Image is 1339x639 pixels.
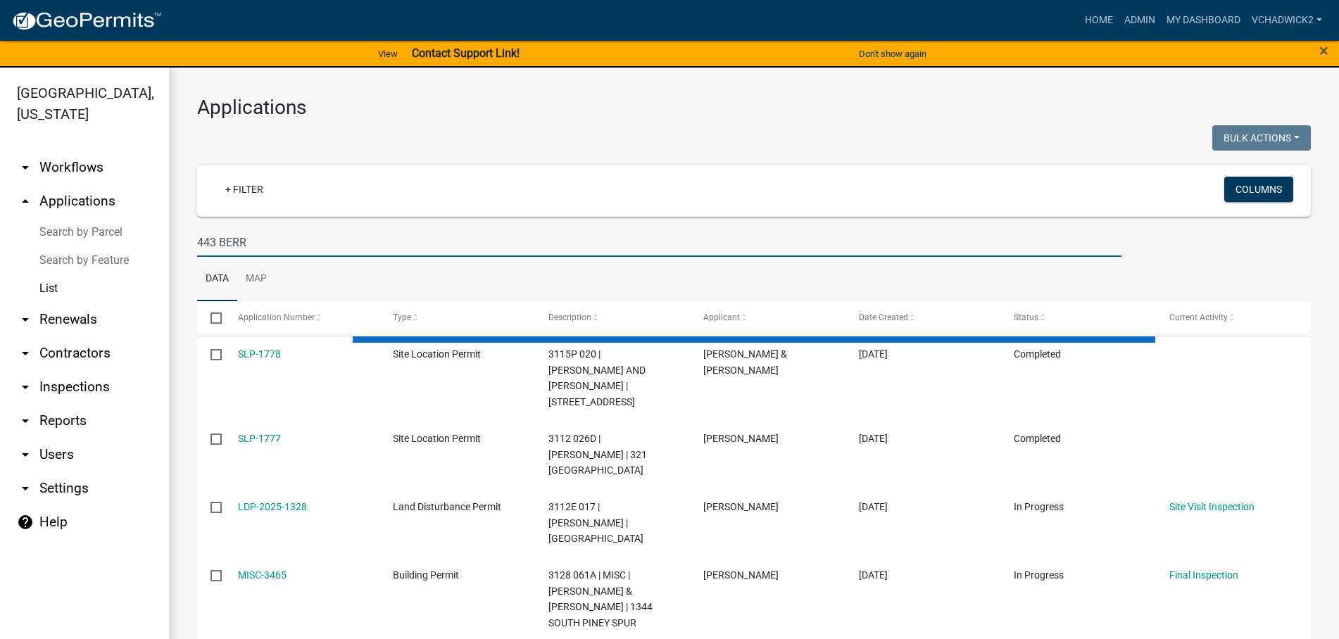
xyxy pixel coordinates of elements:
[214,177,275,202] a: + Filter
[379,301,535,335] datatable-header-cell: Type
[1212,125,1311,151] button: Bulk Actions
[393,501,501,512] span: Land Disturbance Permit
[393,569,459,581] span: Building Permit
[1014,501,1064,512] span: In Progress
[845,301,1000,335] datatable-header-cell: Date Created
[17,446,34,463] i: arrow_drop_down
[393,433,481,444] span: Site Location Permit
[1161,7,1246,34] a: My Dashboard
[17,193,34,210] i: arrow_drop_up
[1014,348,1061,360] span: Completed
[703,348,787,376] span: MELISSA & JAMES MEEK
[1246,7,1328,34] a: VChadwick2
[703,569,779,581] span: MATTHEW ROBBINS
[859,312,908,322] span: Date Created
[412,46,520,60] strong: Contact Support Link!
[17,159,34,176] i: arrow_drop_down
[17,412,34,429] i: arrow_drop_down
[238,348,281,360] a: SLP-1778
[534,301,690,335] datatable-header-cell: Description
[1169,569,1238,581] a: Final Inspection
[372,42,403,65] a: View
[859,569,888,581] span: 09/16/2025
[238,312,315,322] span: Application Number
[859,501,888,512] span: 09/16/2025
[1155,301,1311,335] datatable-header-cell: Current Activity
[1169,312,1228,322] span: Current Activity
[1119,7,1161,34] a: Admin
[238,433,281,444] a: SLP-1777
[197,257,237,302] a: Data
[1079,7,1119,34] a: Home
[548,348,646,407] span: 3115P 020 | JAMES R MEEK III AND MELISSA MEEK | 158 TRAILWOOD DR
[853,42,932,65] button: Don't show again
[393,348,481,360] span: Site Location Permit
[1319,42,1328,59] button: Close
[1224,177,1293,202] button: Columns
[17,345,34,362] i: arrow_drop_down
[17,514,34,531] i: help
[1014,569,1064,581] span: In Progress
[17,480,34,497] i: arrow_drop_down
[859,348,888,360] span: 09/16/2025
[197,301,224,335] datatable-header-cell: Select
[690,301,845,335] datatable-header-cell: Applicant
[703,433,779,444] span: BRITTANY STEWART
[703,501,779,512] span: NICK PATTERSON
[238,569,287,581] a: MISC-3465
[1014,433,1061,444] span: Completed
[224,301,379,335] datatable-header-cell: Application Number
[548,501,643,545] span: 3112E 017 | CHRISTOPHER POTTER | 452 CARTECAY RIVER RUN
[548,569,653,628] span: 3128 061A | MISC | MATTHEW & HOLLY ROBBINS | 1344 SOUTH PINEY SPUR
[393,312,411,322] span: Type
[1000,301,1156,335] datatable-header-cell: Status
[859,433,888,444] span: 09/16/2025
[237,257,275,302] a: Map
[17,311,34,328] i: arrow_drop_down
[197,228,1121,257] input: Search for applications
[1319,41,1328,61] span: ×
[197,96,1311,120] h3: Applications
[703,312,740,322] span: Applicant
[548,433,647,476] span: 3112 026D | BRITTANY L STEWART | 321 SILO RIDGE
[548,312,591,322] span: Description
[17,379,34,396] i: arrow_drop_down
[1014,312,1038,322] span: Status
[238,501,307,512] a: LDP-2025-1328
[1169,501,1255,512] a: Site Visit Inspection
